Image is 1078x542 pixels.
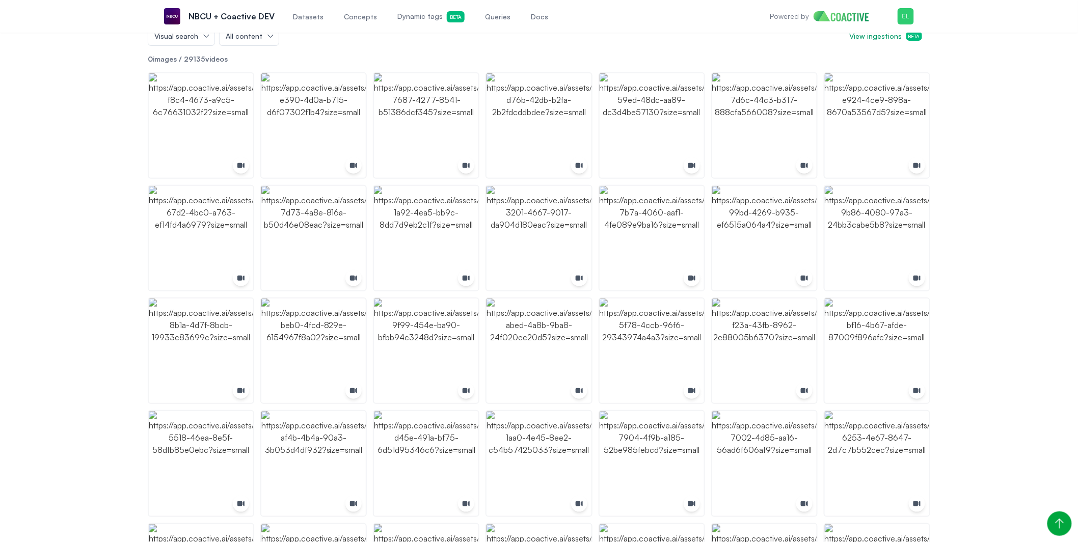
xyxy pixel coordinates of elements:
span: 0 [148,55,153,63]
span: View ingestions [850,31,922,41]
img: https://app.coactive.ai/assets/ui/images/coactive/peacock_vod_1737504868066/d0d1b214-d76b-42db-b2... [487,73,591,178]
img: https://app.coactive.ai/assets/ui/images/coactive/peacock_vod_1737504868066/d8ab7c9b-9b86-4080-97... [825,186,929,290]
img: Menu for the logged in user [898,8,914,24]
span: Beta [906,32,922,41]
img: https://app.coactive.ai/assets/ui/images/coactive/peacock_vod_1737504868066/8d5ad3ff-1a92-4ea5-bb... [374,186,478,290]
button: Visual search [148,27,214,45]
img: https://app.coactive.ai/assets/ui/images/coactive/peacock_vod_1737504868066/95a957e9-f23a-43fb-89... [712,299,817,403]
img: https://app.coactive.ai/assets/ui/images/coactive/peacock_vod_1737504868066/f9b237ab-f8c4-4673-a9... [149,73,253,178]
img: Home [814,11,877,21]
span: Visual search [154,31,198,41]
img: https://app.coactive.ai/assets/ui/images/coactive/peacock_vod_1737504868066/6efa01bd-9f99-454e-ba... [374,299,478,403]
img: https://app.coactive.ai/assets/ui/images/coactive/peacock_vod_1737504868066/b871fb6d-3201-4667-90... [487,186,591,290]
img: https://app.coactive.ai/assets/ui/images/coactive/peacock_vod_1737504868066/acad53a5-59ed-48dc-aa... [600,73,704,178]
img: https://app.coactive.ai/assets/ui/images/coactive/peacock_vod_1737504868066/7e9fb1cd-1aa0-4e45-8e... [487,411,591,516]
img: https://app.coactive.ai/assets/ui/images/coactive/peacock_vod_1737504868066/b0fc50a2-beb0-4fcd-82... [261,299,366,403]
img: https://app.coactive.ai/assets/ui/images/coactive/peacock_vod_1737504868066/f1084b1c-67d2-4bc0-a7... [149,186,253,290]
span: 29135 [184,55,205,63]
p: NBCU + Coactive DEV [188,10,275,22]
img: https://app.coactive.ai/assets/ui/images/coactive/peacock_vod_1737504868066/6b92d199-6253-4e67-86... [825,411,929,516]
img: https://app.coactive.ai/assets/ui/images/coactive/peacock_vod_1737504868066/3d3f72c9-bf16-4b67-af... [825,299,929,403]
img: https://app.coactive.ai/assets/ui/images/coactive/peacock_vod_1737504868066/0222dae2-7002-4d85-aa... [712,411,817,516]
img: https://app.coactive.ai/assets/ui/images/coactive/peacock_vod_1737504868066/d1426d0d-abed-4a8b-9b... [487,299,591,403]
p: Powered by [770,11,810,21]
span: Datasets [293,12,324,22]
img: https://app.coactive.ai/assets/ui/images/coactive/peacock_vod_1737504868066/bbe0bba4-8b1a-4d7f-8b... [149,299,253,403]
span: Dynamic tags [397,11,465,22]
img: https://app.coactive.ai/assets/ui/images/coactive/peacock_vod_1737504868066/efd8c4b6-af4b-4b4a-90... [261,411,366,516]
img: https://app.coactive.ai/assets/ui/images/coactive/peacock_vod_1737504868066/f6d385fe-e390-4d0a-b7... [261,73,366,178]
img: https://app.coactive.ai/assets/ui/images/coactive/peacock_vod_1737504868066/c9d95b78-5f78-4ccb-96... [600,299,704,403]
button: View ingestionsBeta [842,27,930,45]
p: images / videos [148,54,930,64]
img: https://app.coactive.ai/assets/ui/images/coactive/peacock_vod_1737504868066/cbfe3f05-7b7a-4060-aa... [600,186,704,290]
img: https://app.coactive.ai/assets/ui/images/coactive/peacock_vod_1737504868066/23f2634e-7d73-4a8e-81... [261,186,366,290]
img: https://app.coactive.ai/assets/ui/images/coactive/peacock_vod_1737504868066/76e587b4-d45e-491a-bf... [374,411,478,516]
img: https://app.coactive.ai/assets/ui/images/coactive/peacock_vod_1737504868066/84848d33-7d6c-44c3-b3... [712,73,817,178]
span: Concepts [344,12,377,22]
span: All content [226,31,262,41]
span: Queries [485,12,510,22]
img: https://app.coactive.ai/assets/ui/images/coactive/peacock_vod_1737504868066/8a6f5c6f-e924-4ce9-89... [825,73,929,178]
img: https://app.coactive.ai/assets/ui/images/coactive/peacock_vod_1737504868066/e0b2c80f-5518-46ea-8e... [149,411,253,516]
button: All content [220,27,279,45]
img: https://app.coactive.ai/assets/ui/images/coactive/peacock_vod_1737504868066/70fd7a20-99bd-4269-b9... [712,186,817,290]
span: Beta [447,11,465,22]
img: NBCU + Coactive DEV [164,8,180,24]
img: https://app.coactive.ai/assets/ui/images/coactive/peacock_vod_1737504868066/2aec57f8-7687-4277-85... [374,73,478,178]
img: https://app.coactive.ai/assets/ui/images/coactive/peacock_vod_1737504868066/09b59309-7904-4f9b-a1... [600,411,704,516]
